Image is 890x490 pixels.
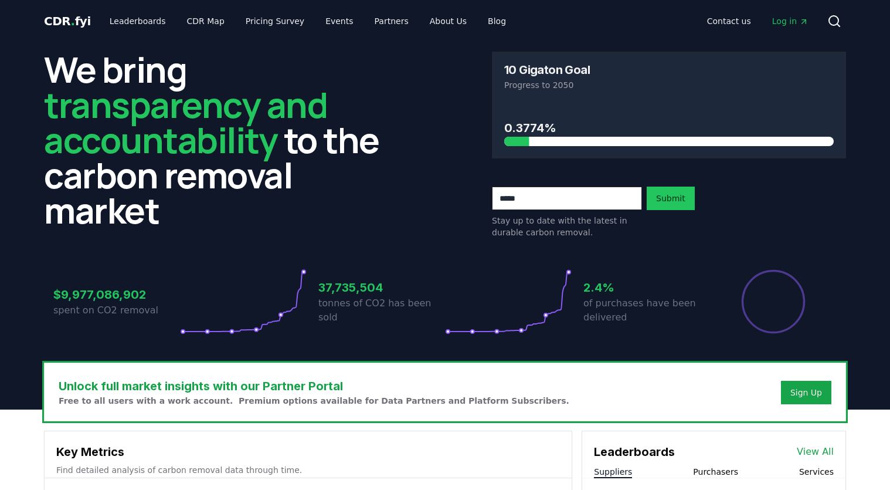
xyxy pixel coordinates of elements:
[583,279,710,296] h3: 2.4%
[698,11,818,32] nav: Main
[71,14,75,28] span: .
[594,466,632,478] button: Suppliers
[698,11,760,32] a: Contact us
[316,11,362,32] a: Events
[44,14,91,28] span: CDR fyi
[772,15,809,27] span: Log in
[781,381,831,404] button: Sign Up
[420,11,476,32] a: About Us
[583,296,710,325] p: of purchases have been delivered
[100,11,175,32] a: Leaderboards
[44,13,91,29] a: CDR.fyi
[693,466,738,478] button: Purchasers
[100,11,515,32] nav: Main
[56,464,560,476] p: Find detailed analysis of carbon removal data through time.
[478,11,515,32] a: Blog
[56,443,560,461] h3: Key Metrics
[594,443,675,461] h3: Leaderboards
[44,52,398,228] h2: We bring to the carbon removal market
[492,215,642,238] p: Stay up to date with the latest in durable carbon removal.
[647,187,695,210] button: Submit
[59,395,569,407] p: Free to all users with a work account. Premium options available for Data Partners and Platform S...
[504,64,590,76] h3: 10 Gigaton Goal
[236,11,314,32] a: Pricing Survey
[504,119,834,137] h3: 0.3774%
[53,303,180,317] p: spent on CO2 removal
[763,11,818,32] a: Log in
[504,79,834,91] p: Progress to 2050
[365,11,418,32] a: Partners
[178,11,234,32] a: CDR Map
[790,387,822,398] a: Sign Up
[797,445,834,459] a: View All
[59,377,569,395] h3: Unlock full market insights with our Partner Portal
[44,80,327,164] span: transparency and accountability
[53,286,180,303] h3: $9,977,086,902
[799,466,834,478] button: Services
[318,279,445,296] h3: 37,735,504
[318,296,445,325] p: tonnes of CO2 has been sold
[740,269,806,334] div: Percentage of sales delivered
